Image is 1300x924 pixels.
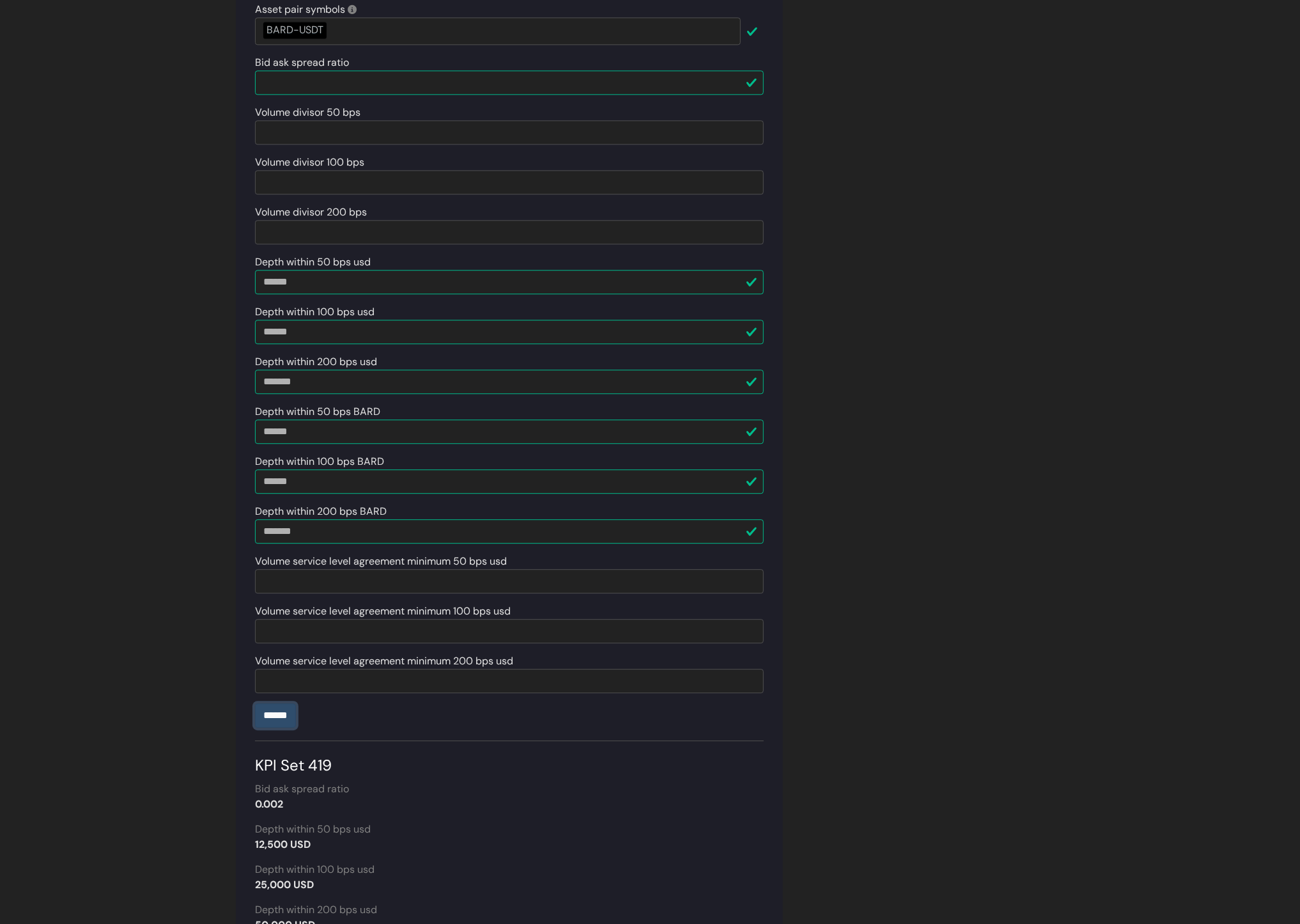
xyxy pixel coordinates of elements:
[255,781,349,797] label: Bid ask spread ratio
[255,838,311,851] strong: 12,500 USD
[255,740,764,777] div: KPI Set 419
[255,155,364,170] label: Volume divisor 100 bps
[255,454,384,469] label: Depth within 100 bps BARD
[255,604,511,619] label: Volume service level agreement minimum 100 bps usd
[255,822,371,837] label: Depth within 50 bps usd
[255,304,375,320] label: Depth within 100 bps usd
[255,878,314,891] strong: 25,000 USD
[255,504,387,519] label: Depth within 200 bps BARD
[255,902,377,918] label: Depth within 200 bps usd
[263,22,327,38] div: BARD-USDT
[255,254,371,270] label: Depth within 50 bps usd
[255,654,513,669] label: Volume service level agreement minimum 200 bps usd
[255,404,380,419] label: Depth within 50 bps BARD
[255,2,357,17] label: Asset pair symbols
[255,105,360,120] label: Volume divisor 50 bps
[255,205,367,220] label: Volume divisor 200 bps
[255,354,377,370] label: Depth within 200 bps usd
[255,55,349,70] label: Bid ask spread ratio
[255,862,375,877] label: Depth within 100 bps usd
[255,797,283,811] strong: 0.002
[255,554,507,569] label: Volume service level agreement minimum 50 bps usd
